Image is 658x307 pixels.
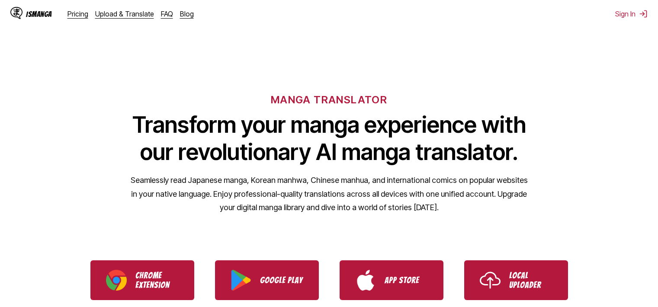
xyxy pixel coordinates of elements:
a: Download IsManga from Google Play [215,260,319,300]
a: Download IsManga from App Store [340,260,443,300]
img: IsManga Logo [10,7,22,19]
h6: MANGA TRANSLATOR [271,93,387,106]
p: Seamlessly read Japanese manga, Korean manhwa, Chinese manhua, and international comics on popula... [130,173,528,214]
p: Google Play [260,275,303,285]
a: Blog [180,10,194,18]
p: App Store [385,275,428,285]
a: Upload & Translate [95,10,154,18]
a: FAQ [161,10,173,18]
button: Sign In [615,10,648,18]
img: Google Play logo [231,270,251,291]
p: Local Uploader [509,271,552,290]
h1: Transform your manga experience with our revolutionary AI manga translator. [130,111,528,166]
img: Chrome logo [106,270,127,291]
img: Sign out [639,10,648,18]
a: Use IsManga Local Uploader [464,260,568,300]
a: Download IsManga Chrome Extension [90,260,194,300]
img: App Store logo [355,270,376,291]
p: Chrome Extension [135,271,179,290]
a: IsManga LogoIsManga [10,7,67,21]
div: IsManga [26,10,52,18]
a: Pricing [67,10,88,18]
img: Upload icon [480,270,501,291]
